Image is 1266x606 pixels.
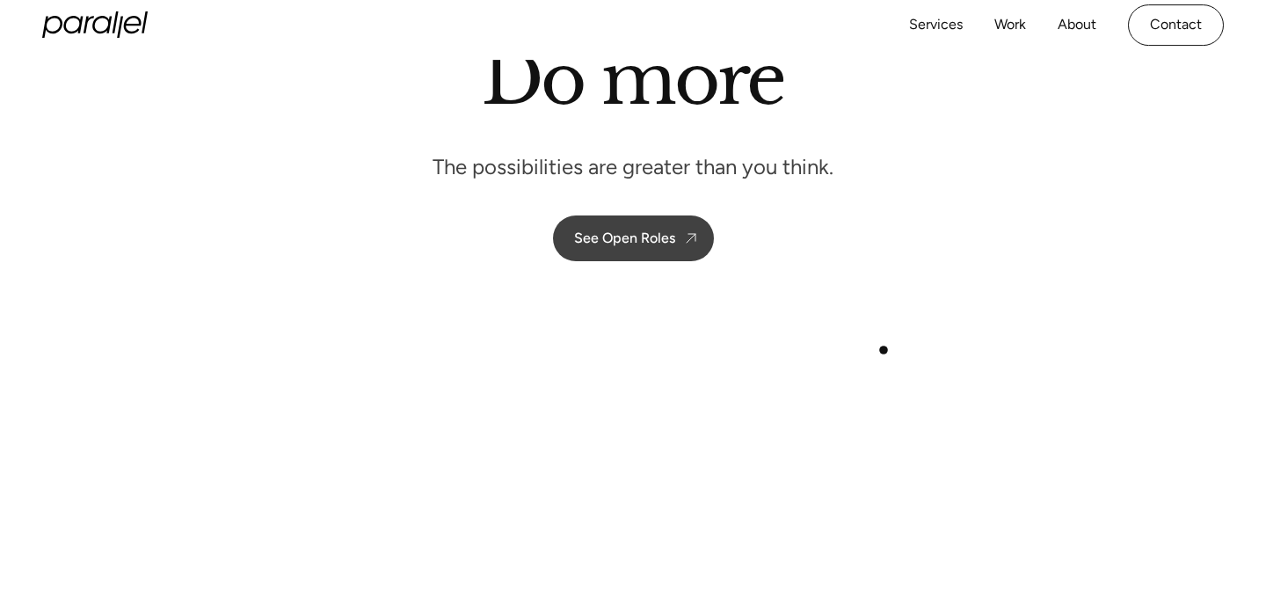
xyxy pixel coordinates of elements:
p: The possibilities are greater than you think. [433,153,833,180]
a: Services [909,12,963,38]
a: Work [994,12,1026,38]
a: home [42,11,148,38]
a: About [1058,12,1096,38]
div: See Open Roles [574,230,675,246]
a: Contact [1128,4,1224,46]
h1: Do more [482,37,785,121]
a: See Open Roles [553,215,714,261]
